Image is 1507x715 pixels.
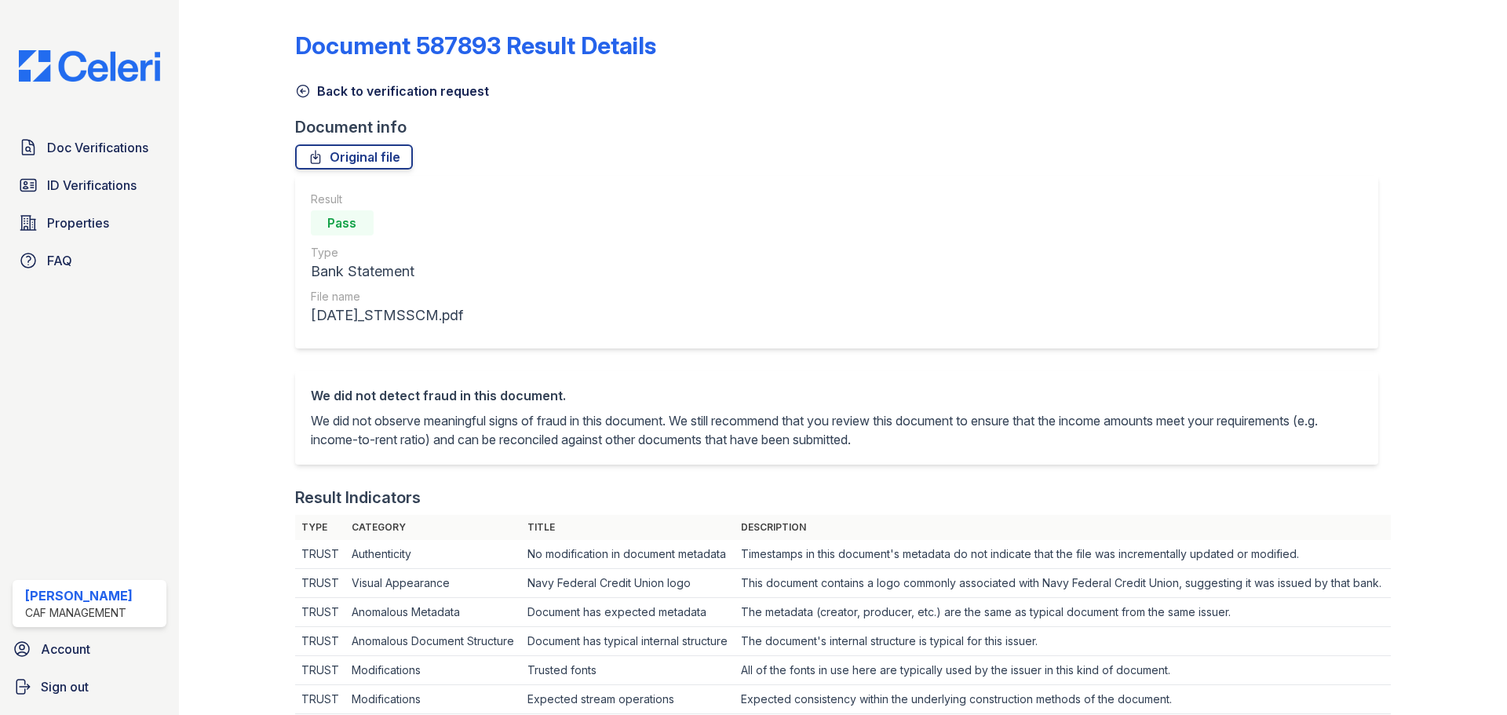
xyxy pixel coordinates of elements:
a: FAQ [13,245,166,276]
a: Back to verification request [295,82,489,100]
td: TRUST [295,598,345,627]
td: TRUST [295,540,345,569]
td: The document's internal structure is typical for this issuer. [735,627,1391,656]
td: Expected consistency within the underlying construction methods of the document. [735,685,1391,714]
div: Pass [311,210,374,235]
a: Original file [295,144,413,170]
span: ID Verifications [47,176,137,195]
span: Sign out [41,677,89,696]
div: [DATE]_STMSSCM.pdf [311,305,463,326]
th: Title [521,515,735,540]
td: Navy Federal Credit Union logo [521,569,735,598]
td: Modifications [345,685,521,714]
span: Account [41,640,90,658]
a: ID Verifications [13,170,166,201]
td: TRUST [295,656,345,685]
td: The metadata (creator, producer, etc.) are the same as typical document from the same issuer. [735,598,1391,627]
td: Document has typical internal structure [521,627,735,656]
div: Type [311,245,463,261]
td: This document contains a logo commonly associated with Navy Federal Credit Union, suggesting it w... [735,569,1391,598]
td: Expected stream operations [521,685,735,714]
p: We did not observe meaningful signs of fraud in this document. We still recommend that you review... [311,411,1363,449]
div: CAF Management [25,605,133,621]
div: File name [311,289,463,305]
td: Trusted fonts [521,656,735,685]
td: TRUST [295,569,345,598]
th: Category [345,515,521,540]
td: Anomalous Metadata [345,598,521,627]
td: Timestamps in this document's metadata do not indicate that the file was incrementally updated or... [735,540,1391,569]
td: Anomalous Document Structure [345,627,521,656]
div: We did not detect fraud in this document. [311,386,1363,405]
div: [PERSON_NAME] [25,586,133,605]
td: Visual Appearance [345,569,521,598]
a: Account [6,633,173,665]
td: Modifications [345,656,521,685]
td: Document has expected metadata [521,598,735,627]
div: Result Indicators [295,487,421,509]
td: All of the fonts in use here are typically used by the issuer in this kind of document. [735,656,1391,685]
div: Document info [295,116,1391,138]
td: TRUST [295,627,345,656]
a: Document 587893 Result Details [295,31,656,60]
th: Type [295,515,345,540]
td: Authenticity [345,540,521,569]
div: Result [311,192,463,207]
a: Doc Verifications [13,132,166,163]
a: Properties [13,207,166,239]
a: Sign out [6,671,173,702]
td: TRUST [295,685,345,714]
td: No modification in document metadata [521,540,735,569]
th: Description [735,515,1391,540]
img: CE_Logo_Blue-a8612792a0a2168367f1c8372b55b34899dd931a85d93a1a3d3e32e68fde9ad4.png [6,50,173,82]
div: Bank Statement [311,261,463,283]
span: FAQ [47,251,72,270]
span: Doc Verifications [47,138,148,157]
span: Properties [47,213,109,232]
